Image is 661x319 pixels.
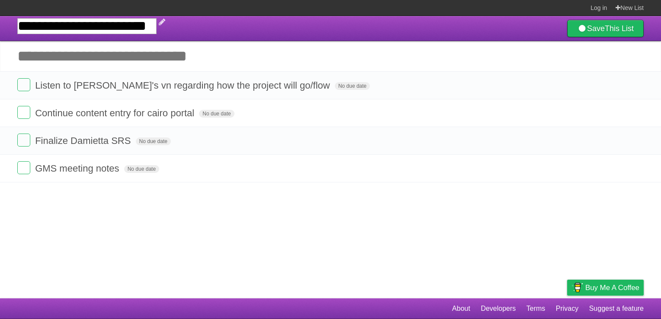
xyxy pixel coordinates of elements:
label: Done [17,106,30,119]
span: Finalize Damietta SRS [35,135,133,146]
a: About [452,300,470,317]
label: Done [17,161,30,174]
a: Developers [481,300,516,317]
span: No due date [124,165,159,173]
span: Continue content entry for cairo portal [35,108,196,118]
img: Buy me a coffee [571,280,583,295]
span: Listen to [PERSON_NAME]'s vn regarding how the project will go/flow [35,80,332,91]
span: Buy me a coffee [585,280,639,295]
span: No due date [199,110,234,118]
span: No due date [335,82,370,90]
span: GMS meeting notes [35,163,121,174]
a: Terms [526,300,545,317]
span: No due date [136,137,171,145]
b: This List [605,24,634,33]
label: Done [17,134,30,147]
label: Done [17,78,30,91]
a: Privacy [556,300,578,317]
a: Suggest a feature [589,300,644,317]
a: Buy me a coffee [567,280,644,296]
a: SaveThis List [567,20,644,37]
